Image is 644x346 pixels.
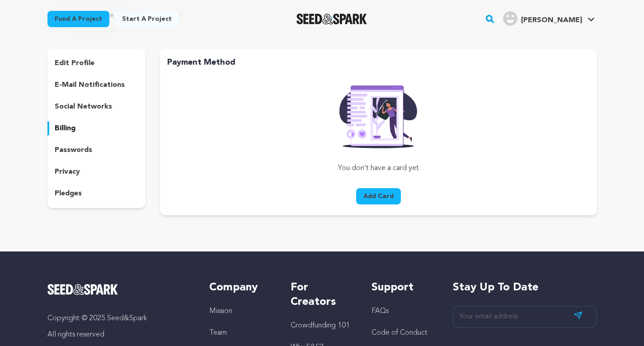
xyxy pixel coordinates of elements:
input: Your email address [453,306,597,328]
span: Mehra R.'s Profile [501,9,597,28]
h5: Company [209,280,272,295]
a: Code of Conduct [371,329,428,337]
p: billing [55,123,75,134]
img: user.png [503,11,517,26]
a: Mission [209,308,232,315]
p: privacy [55,166,80,177]
img: Seed&Spark Logo [47,284,118,295]
button: privacy [47,165,146,179]
p: edit profile [55,58,94,69]
a: FAQs [371,308,389,315]
button: pledges [47,186,146,201]
p: e-mail notifications [55,80,125,90]
a: Mehra R.'s Profile [501,9,597,26]
h2: Payment Method [167,56,589,69]
button: social networks [47,100,146,114]
p: Copyright © 2025 Seed&Spark [47,313,192,324]
a: Seed&Spark Homepage [296,14,367,24]
a: Seed&Spark Homepage [47,284,192,295]
p: social networks [55,101,112,112]
p: pledges [55,188,82,199]
p: You don’t have a card yet [273,163,484,174]
button: e-mail notifications [47,78,146,92]
p: All rights reserved [47,329,192,340]
button: Add Card [356,188,401,204]
img: Seed&Spark Logo Dark Mode [296,14,367,24]
img: Seed&Spark Rafiki Image [332,80,424,148]
p: passwords [55,145,92,156]
a: Fund a project [47,11,109,27]
button: billing [47,121,146,136]
a: Team [209,329,227,337]
button: edit profile [47,56,146,71]
button: passwords [47,143,146,157]
span: [PERSON_NAME] [521,17,582,24]
h5: Support [371,280,434,295]
a: Start a project [115,11,179,27]
h5: For Creators [291,280,353,309]
a: Crowdfunding 101 [291,322,350,329]
h5: Stay up to date [453,280,597,295]
div: Mehra R.'s Profile [503,11,582,26]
